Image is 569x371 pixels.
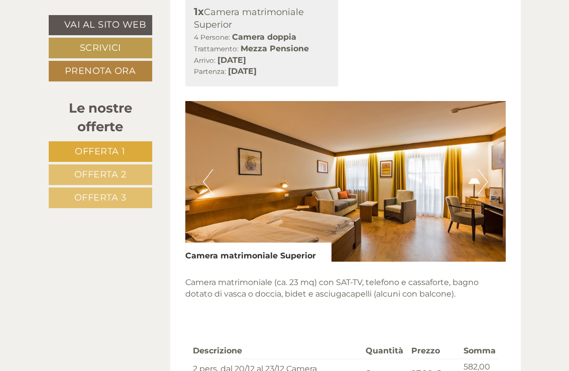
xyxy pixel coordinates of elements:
[460,343,498,358] th: Somma
[49,38,152,58] a: Scrivici
[217,55,246,65] b: [DATE]
[74,192,127,203] span: Offerta 3
[194,33,230,41] small: 4 Persone:
[185,101,506,261] img: image
[49,99,152,136] div: Le nostre offerte
[194,6,204,18] b: 1x
[478,169,488,194] button: Next
[138,8,182,25] div: lunedì
[8,27,173,58] div: Buon giorno, come possiamo aiutarla?
[49,61,152,81] a: Prenota ora
[263,262,321,283] button: Invia
[15,49,168,56] small: 19:01
[241,44,309,53] b: Mezza Pensione
[228,66,257,76] b: [DATE]
[194,56,215,64] small: Arrivo:
[194,67,226,75] small: Partenza:
[74,169,127,180] span: Offerta 2
[407,343,460,358] th: Prezzo
[193,343,362,358] th: Descrizione
[194,5,329,32] div: Camera matrimoniale Superior
[49,15,152,35] a: Vai al sito web
[185,276,506,300] p: Camera matrimoniale (ca. 23 mq) con SAT-TV, telefono e cassaforte, bagno dotato di vasca o doccia...
[232,32,296,42] b: Camera doppia
[15,29,168,37] div: Hotel Mondschein
[185,242,331,261] div: Camera matrimoniale Superior
[203,169,213,194] button: Previous
[362,343,407,358] th: Quantità
[75,146,126,157] span: Offerta 1
[194,45,239,53] small: Trattamento:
